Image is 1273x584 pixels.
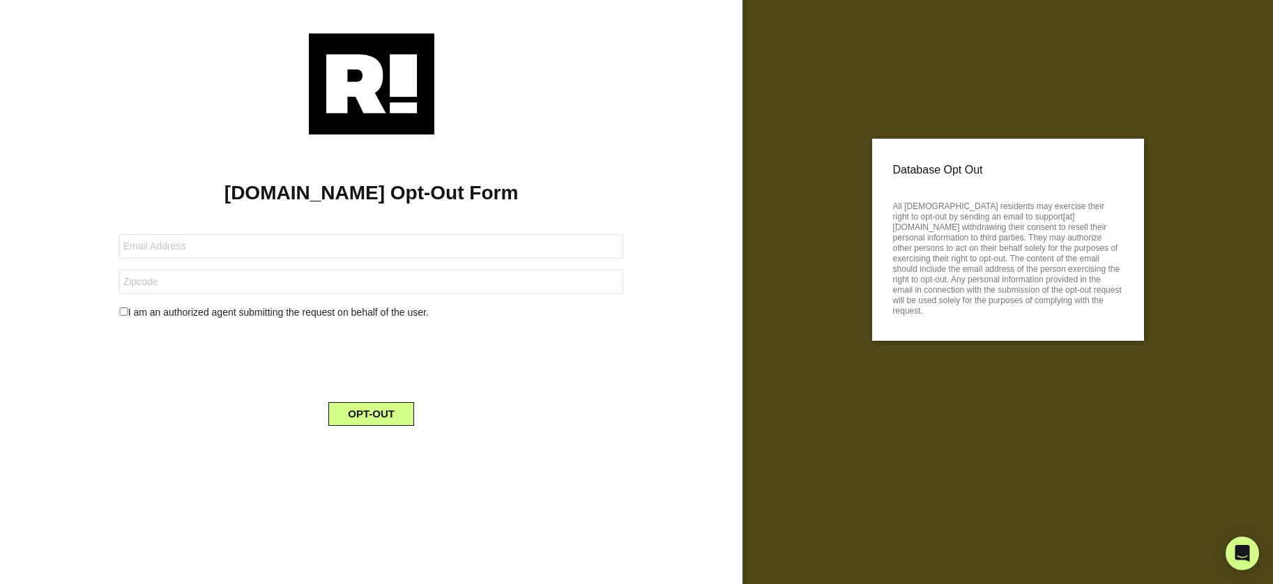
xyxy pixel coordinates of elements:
[328,402,414,426] button: OPT-OUT
[119,234,624,259] input: Email Address
[309,33,434,135] img: Retention.com
[109,305,634,320] div: I am an authorized agent submitting the request on behalf of the user.
[119,270,624,294] input: Zipcode
[893,197,1123,316] p: All [DEMOGRAPHIC_DATA] residents may exercise their right to opt-out by sending an email to suppo...
[1226,537,1259,570] div: Open Intercom Messenger
[893,160,1123,180] p: Database Opt Out
[21,181,722,205] h1: [DOMAIN_NAME] Opt-Out Form
[266,331,478,385] iframe: reCAPTCHA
